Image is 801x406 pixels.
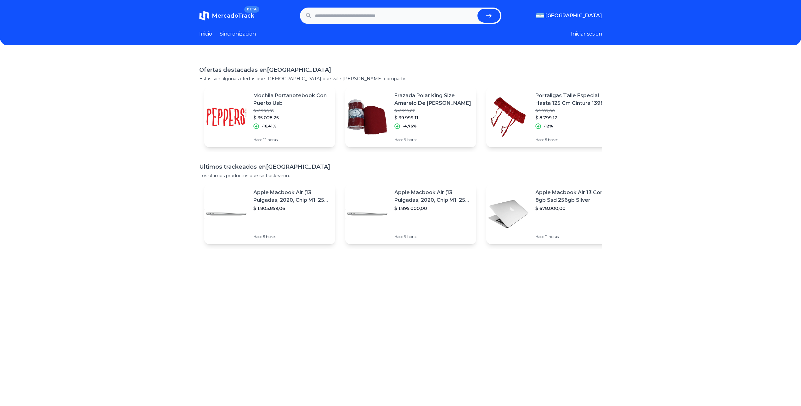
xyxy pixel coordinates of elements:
[199,11,209,21] img: MercadoTrack
[199,162,602,171] h1: Ultimos trackeados en [GEOGRAPHIC_DATA]
[253,108,330,113] p: $ 41.906,65
[535,92,612,107] p: Portaligas Talle Especial Hasta 125 Cm Cintura 1398 [GEOGRAPHIC_DATA]
[253,115,330,121] p: $ 35.028,25
[535,234,612,239] p: Hace 11 horas
[204,192,248,236] img: Featured image
[394,137,471,142] p: Hace 9 horas
[394,115,471,121] p: $ 39.999,11
[571,30,602,38] button: Iniciar sesion
[345,192,389,236] img: Featured image
[262,124,276,129] p: -16,41%
[536,12,602,20] button: [GEOGRAPHIC_DATA]
[199,172,602,179] p: Los ultimos productos que se trackearon.
[394,92,471,107] p: Frazada Polar King Size Amarelo De [PERSON_NAME]
[535,108,612,113] p: $ 9.999,00
[535,189,612,204] p: Apple Macbook Air 13 Core I5 8gb Ssd 256gb Silver
[345,184,476,244] a: Featured imageApple Macbook Air (13 Pulgadas, 2020, Chip M1, 256 Gb De Ssd, 8 Gb De Ram) - Plata$...
[486,192,530,236] img: Featured image
[486,87,617,147] a: Featured imagePortaligas Talle Especial Hasta 125 Cm Cintura 1398 [GEOGRAPHIC_DATA]$ 9.999,00$ 8....
[253,234,330,239] p: Hace 5 horas
[253,137,330,142] p: Hace 12 horas
[394,189,471,204] p: Apple Macbook Air (13 Pulgadas, 2020, Chip M1, 256 Gb De Ssd, 8 Gb De Ram) - Plata
[535,137,612,142] p: Hace 5 horas
[394,234,471,239] p: Hace 9 horas
[253,92,330,107] p: Mochila Portanotebook Con Puerto Usb
[199,30,212,38] a: Inicio
[204,87,335,147] a: Featured imageMochila Portanotebook Con Puerto Usb$ 41.906,65$ 35.028,25-16,41%Hace 12 horas
[486,95,530,139] img: Featured image
[403,124,417,129] p: -4,76%
[544,124,553,129] p: -12%
[345,95,389,139] img: Featured image
[199,76,602,82] p: Estas son algunas ofertas que [DEMOGRAPHIC_DATA] que vale [PERSON_NAME] compartir.
[204,184,335,244] a: Featured imageApple Macbook Air (13 Pulgadas, 2020, Chip M1, 256 Gb De Ssd, 8 Gb De Ram) - Plata$...
[345,87,476,147] a: Featured imageFrazada Polar King Size Amarelo De [PERSON_NAME]$ 41.999,07$ 39.999,11-4,76%Hace 9 ...
[199,65,602,74] h1: Ofertas destacadas en [GEOGRAPHIC_DATA]
[394,108,471,113] p: $ 41.999,07
[199,11,254,21] a: MercadoTrackBETA
[204,95,248,139] img: Featured image
[244,6,259,13] span: BETA
[212,12,254,19] span: MercadoTrack
[253,189,330,204] p: Apple Macbook Air (13 Pulgadas, 2020, Chip M1, 256 Gb De Ssd, 8 Gb De Ram) - Plata
[253,205,330,211] p: $ 1.803.859,06
[535,205,612,211] p: $ 678.000,00
[536,13,544,18] img: Argentina
[394,205,471,211] p: $ 1.895.000,00
[486,184,617,244] a: Featured imageApple Macbook Air 13 Core I5 8gb Ssd 256gb Silver$ 678.000,00Hace 11 horas
[545,12,602,20] span: [GEOGRAPHIC_DATA]
[535,115,612,121] p: $ 8.799,12
[220,30,256,38] a: Sincronizacion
